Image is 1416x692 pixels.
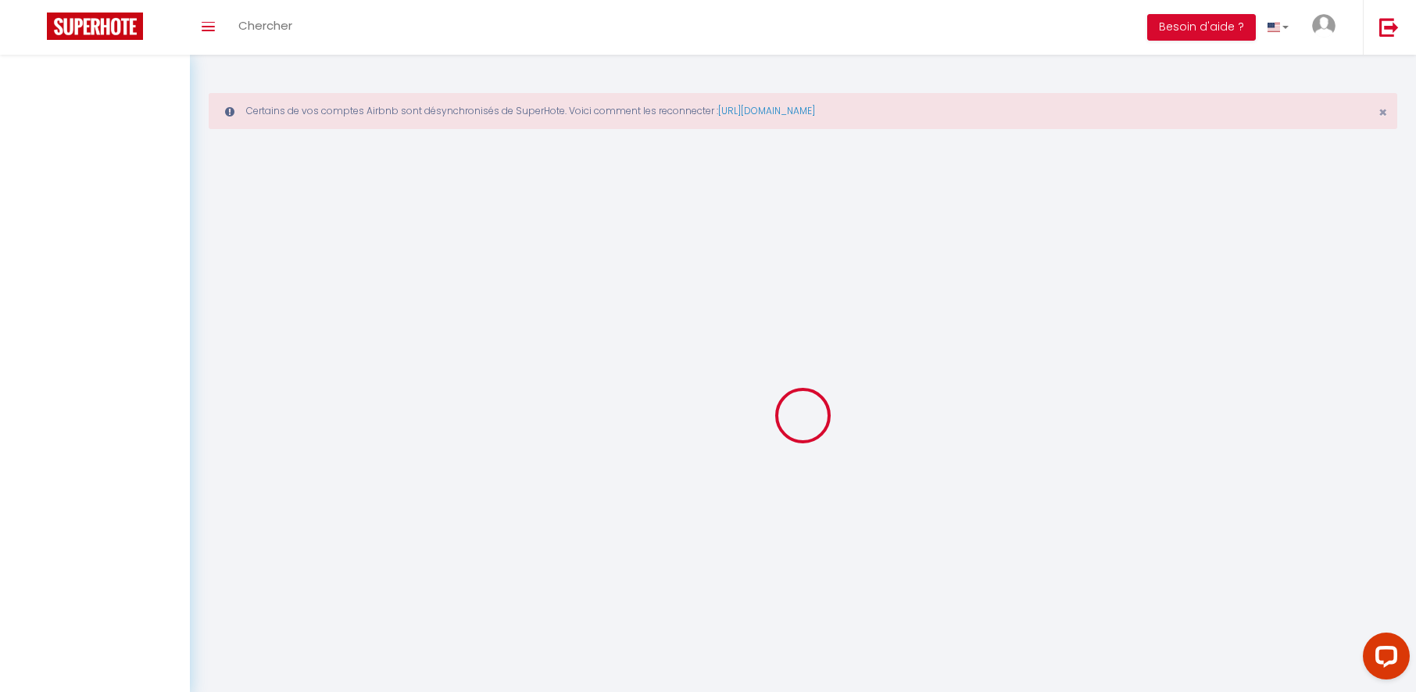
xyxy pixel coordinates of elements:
[1350,626,1416,692] iframe: LiveChat chat widget
[47,13,143,40] img: Super Booking
[1379,17,1399,37] img: logout
[238,17,292,34] span: Chercher
[1312,14,1336,38] img: ...
[1147,14,1256,41] button: Besoin d'aide ?
[718,104,815,117] a: [URL][DOMAIN_NAME]
[209,93,1397,129] div: Certains de vos comptes Airbnb sont désynchronisés de SuperHote. Voici comment les reconnecter :
[1378,106,1387,120] button: Close
[1378,102,1387,122] span: ×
